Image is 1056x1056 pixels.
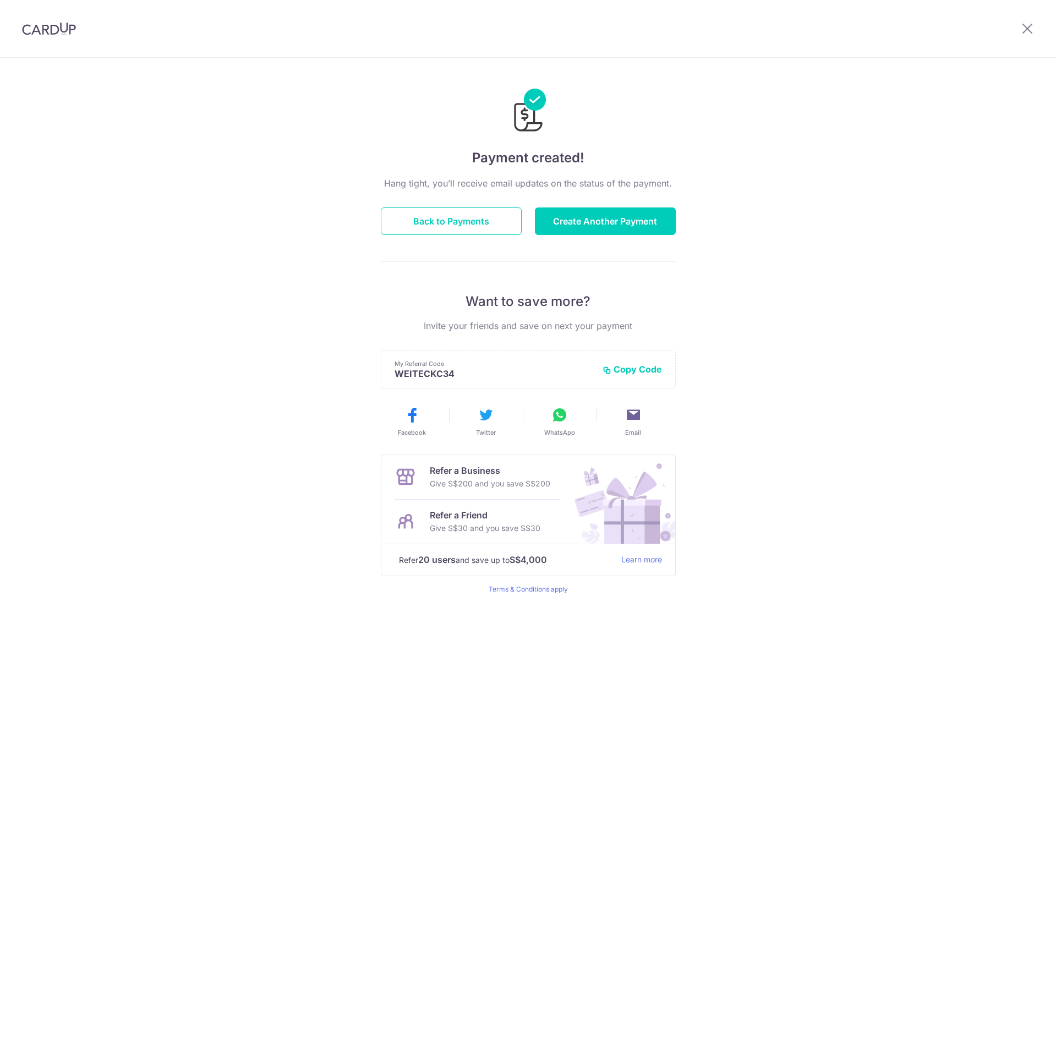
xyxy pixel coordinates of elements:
[430,477,550,490] p: Give S$200 and you save S$200
[476,428,496,437] span: Twitter
[381,319,676,332] p: Invite your friends and save on next your payment
[527,406,592,437] button: WhatsApp
[22,22,76,35] img: CardUp
[430,464,550,477] p: Refer a Business
[395,368,594,379] p: WEITECKC34
[489,585,568,593] a: Terms & Conditions apply
[381,293,676,310] p: Want to save more?
[603,364,662,375] button: Copy Code
[564,455,675,544] img: Refer
[510,553,547,566] strong: S$4,000
[430,508,540,522] p: Refer a Friend
[453,406,518,437] button: Twitter
[544,428,575,437] span: WhatsApp
[625,428,641,437] span: Email
[381,177,676,190] p: Hang tight, you’ll receive email updates on the status of the payment.
[418,553,456,566] strong: 20 users
[511,89,546,135] img: Payments
[381,148,676,168] h4: Payment created!
[535,207,676,235] button: Create Another Payment
[395,359,594,368] p: My Referral Code
[381,207,522,235] button: Back to Payments
[601,406,666,437] button: Email
[398,428,426,437] span: Facebook
[430,522,540,535] p: Give S$30 and you save S$30
[621,553,662,567] a: Learn more
[380,406,445,437] button: Facebook
[399,553,612,567] p: Refer and save up to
